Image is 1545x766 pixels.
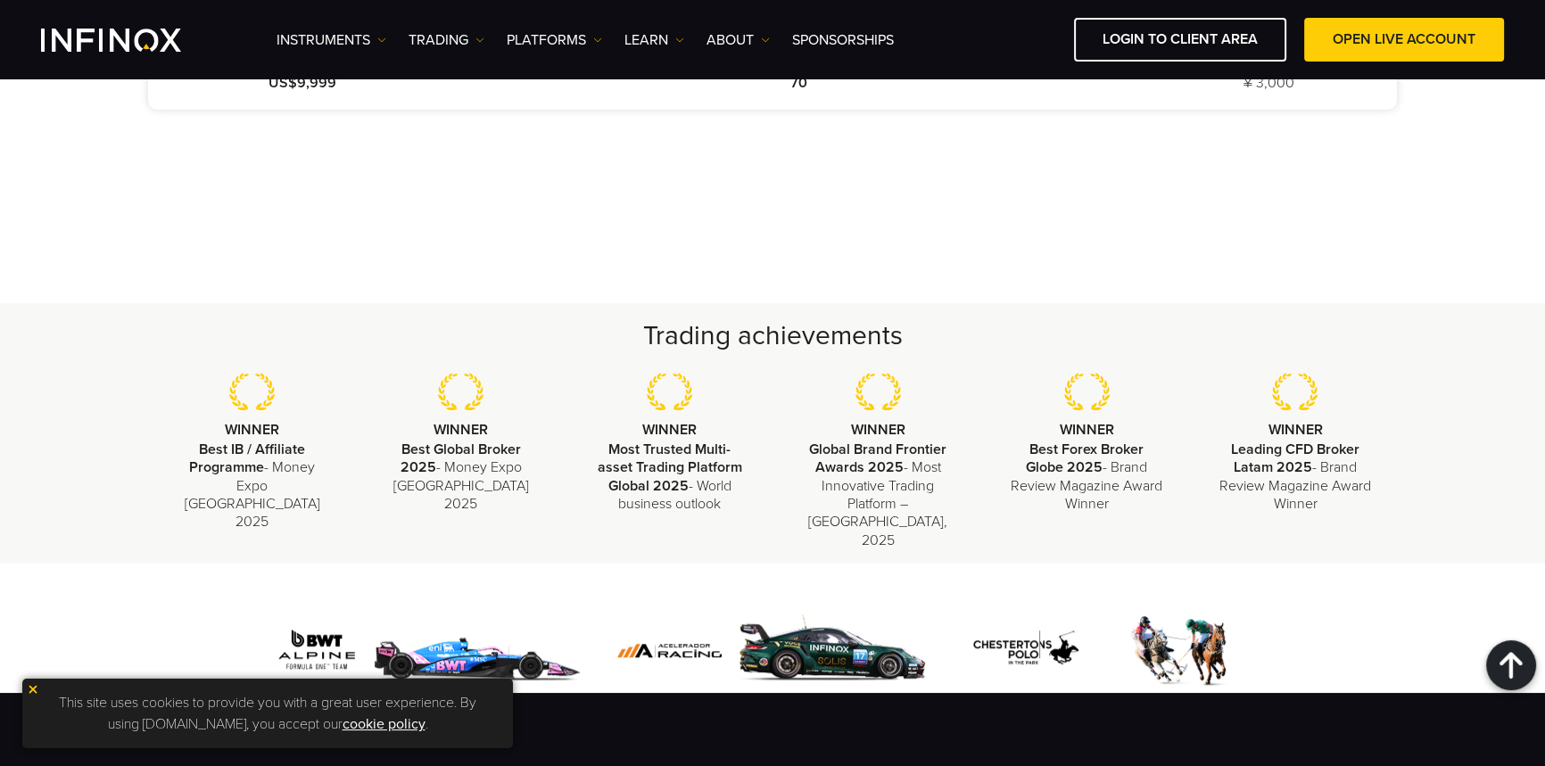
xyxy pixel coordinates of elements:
[277,29,386,51] a: Instruments
[642,421,697,439] strong: WINNER
[792,29,894,51] a: SPONSORSHIPS
[1231,441,1359,476] strong: Leading CFD Broker Latam 2025
[384,441,539,513] p: - Money Expo [GEOGRAPHIC_DATA] 2025
[148,317,1397,355] h2: Trading achievements
[1304,18,1504,62] a: OPEN LIVE ACCOUNT
[597,441,741,495] strong: Most Trusted Multi-asset Trading Platform Global 2025
[1268,421,1322,439] strong: WINNER
[401,441,521,476] strong: Best Global Broker 2025
[434,421,488,439] strong: WINNER
[175,441,330,531] p: - Money Expo [GEOGRAPHIC_DATA] 2025
[1218,441,1373,513] p: - Brand Review Magazine Award Winner
[1026,441,1144,476] strong: Best Forex Broker Globe 2025
[592,441,748,513] p: - World business outlook
[624,29,684,51] a: Learn
[269,74,336,92] span: US$9,999
[800,441,955,549] p: - Most Innovative Trading Platform – [GEOGRAPHIC_DATA], 2025
[706,29,770,51] a: ABOUT
[1060,421,1114,439] strong: WINNER
[790,74,807,92] span: 70
[41,29,223,52] a: INFINOX Logo
[851,421,905,439] strong: WINNER
[225,421,279,439] strong: WINNER
[409,29,484,51] a: TRADING
[27,683,39,696] img: yellow close icon
[1009,441,1164,513] p: - Brand Review Magazine Award Winner
[507,29,602,51] a: PLATFORMS
[1074,18,1286,62] a: LOGIN TO CLIENT AREA
[31,688,504,739] p: This site uses cookies to provide you with a great user experience. By using [DOMAIN_NAME], you a...
[189,441,305,476] strong: Best IB / Affiliate Programme
[1243,74,1294,92] span: ¥ 3,000
[809,441,946,476] strong: Global Brand Frontier Awards 2025
[343,715,425,733] a: cookie policy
